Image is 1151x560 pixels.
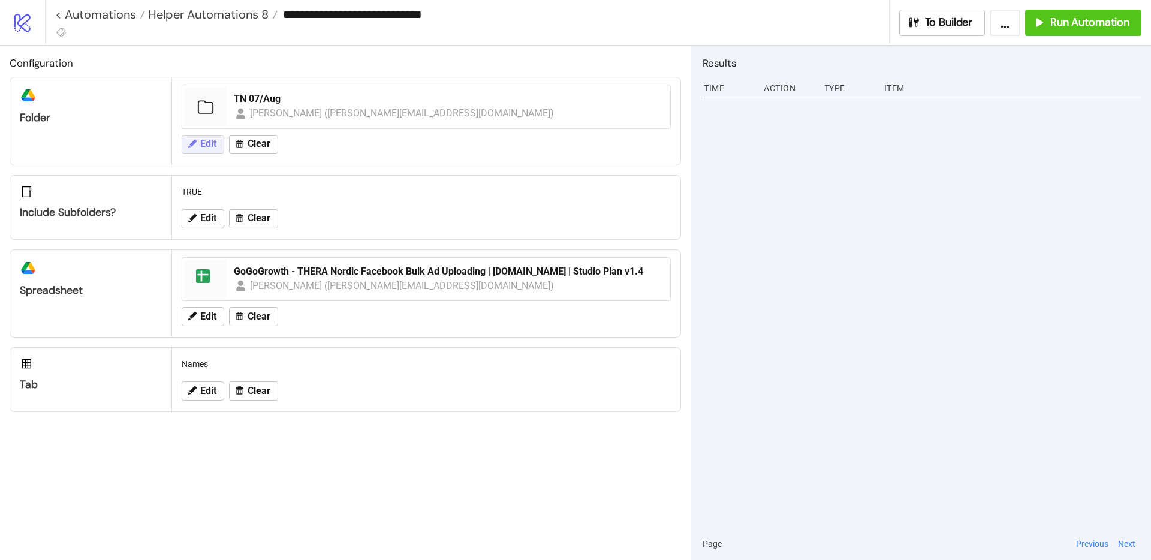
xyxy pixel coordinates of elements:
[200,386,216,396] span: Edit
[1050,16,1129,29] span: Run Automation
[20,378,162,392] div: Tab
[145,7,269,22] span: Helper Automations 8
[55,8,145,20] a: < Automations
[1072,537,1112,550] button: Previous
[250,278,555,293] div: [PERSON_NAME] ([PERSON_NAME][EMAIL_ADDRESS][DOMAIN_NAME])
[763,77,814,100] div: Action
[182,209,224,228] button: Edit
[10,55,681,71] h2: Configuration
[182,381,224,401] button: Edit
[703,55,1141,71] h2: Results
[248,386,270,396] span: Clear
[177,353,676,375] div: Names
[200,311,216,322] span: Edit
[925,16,973,29] span: To Builder
[200,213,216,224] span: Edit
[823,77,875,100] div: Type
[234,92,663,106] div: TN 07/Aug
[248,139,270,149] span: Clear
[20,111,162,125] div: Folder
[229,307,278,326] button: Clear
[234,265,663,278] div: GoGoGrowth - THERA Nordic Facebook Bulk Ad Uploading | [DOMAIN_NAME] | Studio Plan v1.4
[20,284,162,297] div: Spreadsheet
[883,77,1141,100] div: Item
[248,311,270,322] span: Clear
[703,537,722,550] span: Page
[229,381,278,401] button: Clear
[1025,10,1141,36] button: Run Automation
[182,307,224,326] button: Edit
[990,10,1020,36] button: ...
[182,135,224,154] button: Edit
[20,206,162,219] div: Include subfolders?
[145,8,278,20] a: Helper Automations 8
[229,135,278,154] button: Clear
[229,209,278,228] button: Clear
[248,213,270,224] span: Clear
[177,180,676,203] div: TRUE
[703,77,754,100] div: Time
[1114,537,1139,550] button: Next
[250,106,555,121] div: [PERSON_NAME] ([PERSON_NAME][EMAIL_ADDRESS][DOMAIN_NAME])
[200,139,216,149] span: Edit
[899,10,986,36] button: To Builder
